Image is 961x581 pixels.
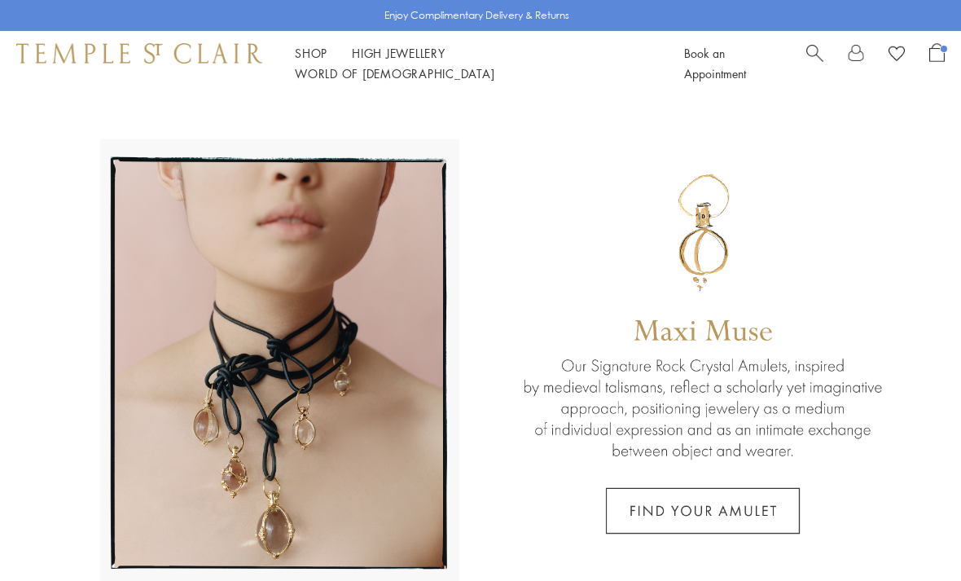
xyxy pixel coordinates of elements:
[880,504,945,565] iframe: Gorgias live chat messenger
[889,43,905,68] a: View Wishlist
[929,43,945,84] a: Open Shopping Bag
[806,43,823,84] a: Search
[16,43,262,63] img: Temple St. Clair
[684,45,746,81] a: Book an Appointment
[384,7,569,24] p: Enjoy Complimentary Delivery & Returns
[352,45,445,61] a: High JewelleryHigh Jewellery
[295,45,327,61] a: ShopShop
[295,65,494,81] a: World of [DEMOGRAPHIC_DATA]World of [DEMOGRAPHIC_DATA]
[295,43,647,84] nav: Main navigation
